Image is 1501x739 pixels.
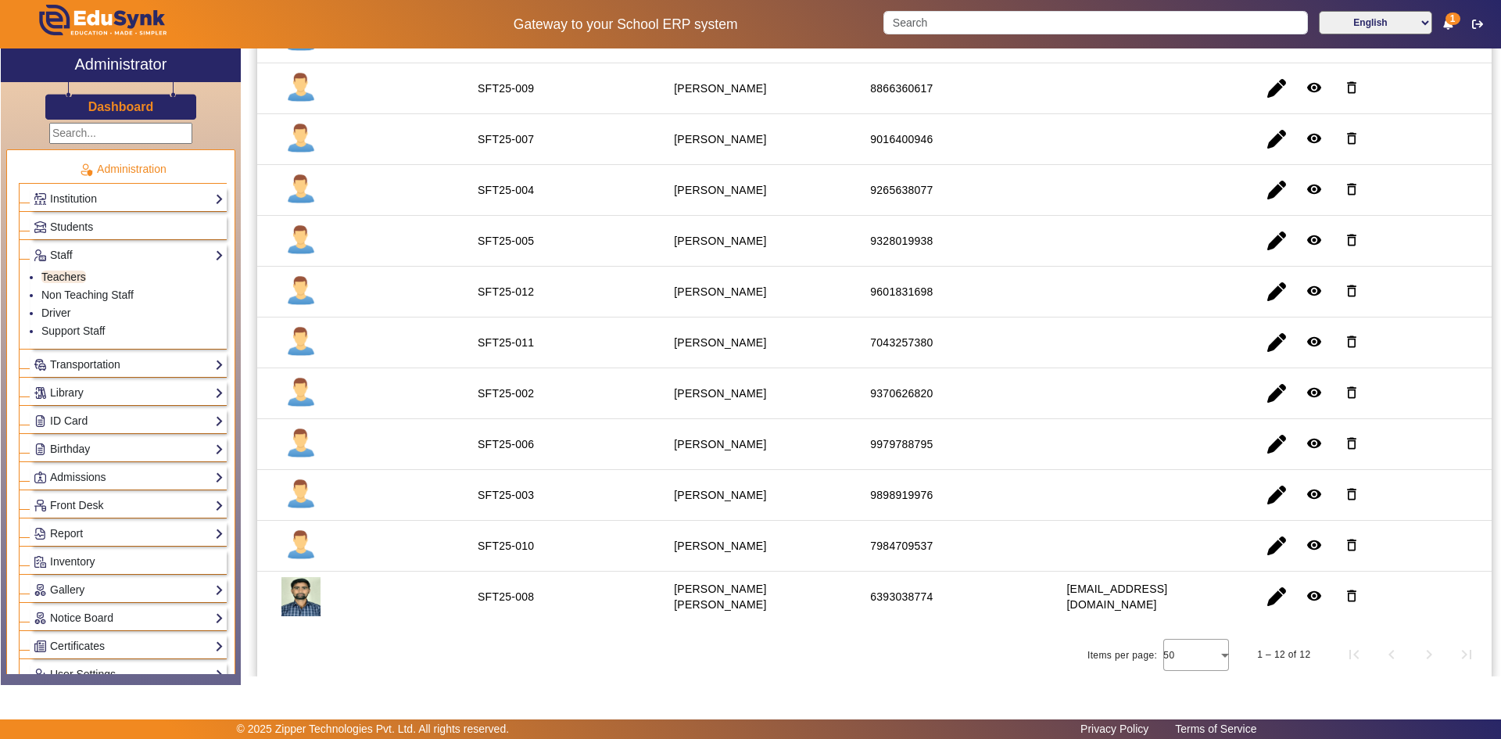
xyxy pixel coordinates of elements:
[281,221,321,260] img: profile.png
[478,182,534,198] div: SFT25-004
[674,438,766,450] staff-with-status: [PERSON_NAME]
[79,163,93,177] img: Administration.png
[674,336,766,349] staff-with-status: [PERSON_NAME]
[1344,385,1359,400] mat-icon: delete_outline
[1344,181,1359,197] mat-icon: delete_outline
[1344,537,1359,553] mat-icon: delete_outline
[50,221,93,233] span: Students
[870,233,933,249] div: 9328019938
[281,577,321,616] img: a6a880a6-376e-4444-83cc-9d580bd5ea0b
[478,131,534,147] div: SFT25-007
[1306,80,1322,95] mat-icon: remove_red_eye
[674,82,766,95] staff-with-status: [PERSON_NAME]
[1306,181,1322,197] mat-icon: remove_red_eye
[281,425,321,464] img: profile.png
[1306,537,1322,553] mat-icon: remove_red_eye
[34,218,224,236] a: Students
[1344,283,1359,299] mat-icon: delete_outline
[1344,80,1359,95] mat-icon: delete_outline
[674,387,766,400] staff-with-status: [PERSON_NAME]
[1306,334,1322,350] mat-icon: remove_red_eye
[1306,385,1322,400] mat-icon: remove_red_eye
[41,307,70,319] a: Driver
[674,133,766,145] staff-with-status: [PERSON_NAME]
[34,221,46,233] img: Students.png
[41,271,86,283] a: Teachers
[674,583,766,611] staff-with-status: [PERSON_NAME] [PERSON_NAME]
[870,81,933,96] div: 8866360617
[674,184,766,196] staff-with-status: [PERSON_NAME]
[1344,334,1359,350] mat-icon: delete_outline
[281,272,321,311] img: profile.png
[281,475,321,515] img: profile.png
[870,182,933,198] div: 9265638077
[870,335,933,350] div: 7043257380
[478,233,534,249] div: SFT25-005
[478,589,534,604] div: SFT25-008
[870,487,933,503] div: 9898919976
[1306,588,1322,604] mat-icon: remove_red_eye
[478,436,534,452] div: SFT25-006
[478,386,534,401] div: SFT25-002
[34,553,224,571] a: Inventory
[478,284,534,300] div: SFT25-012
[478,538,534,554] div: SFT25-010
[478,81,534,96] div: SFT25-009
[1373,636,1410,673] button: Previous page
[674,285,766,298] staff-with-status: [PERSON_NAME]
[50,555,95,568] span: Inventory
[870,538,933,554] div: 7984709537
[1257,647,1310,662] div: 1 – 12 of 12
[1445,13,1460,25] span: 1
[478,335,534,350] div: SFT25-011
[1167,719,1264,739] a: Terms of Service
[237,721,510,737] p: © 2025 Zipper Technologies Pvt. Ltd. All rights reserved.
[883,11,1307,34] input: Search
[41,325,105,337] a: Support Staff
[88,99,154,114] h3: Dashboard
[674,489,766,501] staff-with-status: [PERSON_NAME]
[870,284,933,300] div: 9601831698
[1410,636,1448,673] button: Next page
[870,386,933,401] div: 9370626820
[1306,283,1322,299] mat-icon: remove_red_eye
[478,487,534,503] div: SFT25-003
[75,55,167,74] h2: Administrator
[1,48,241,82] a: Administrator
[384,16,867,33] h5: Gateway to your School ERP system
[1306,486,1322,502] mat-icon: remove_red_eye
[281,120,321,159] img: profile.png
[88,99,155,115] a: Dashboard
[1344,588,1359,604] mat-icon: delete_outline
[281,526,321,565] img: profile.png
[870,131,933,147] div: 9016400946
[1344,486,1359,502] mat-icon: delete_outline
[34,556,46,568] img: Inventory.png
[49,123,192,144] input: Search...
[1306,436,1322,451] mat-icon: remove_red_eye
[674,235,766,247] staff-with-status: [PERSON_NAME]
[41,289,134,301] a: Non Teaching Staff
[1335,636,1373,673] button: First page
[1066,581,1227,612] div: [EMAIL_ADDRESS][DOMAIN_NAME]
[1073,719,1156,739] a: Privacy Policy
[281,323,321,362] img: profile.png
[19,161,227,178] p: Administration
[1344,232,1359,248] mat-icon: delete_outline
[1448,636,1485,673] button: Last page
[1344,436,1359,451] mat-icon: delete_outline
[870,436,933,452] div: 9979788795
[281,69,321,108] img: profile.png
[870,589,933,604] div: 6393038774
[1344,131,1359,146] mat-icon: delete_outline
[674,540,766,552] staff-with-status: [PERSON_NAME]
[1087,648,1157,663] div: Items per page:
[1306,131,1322,146] mat-icon: remove_red_eye
[281,374,321,413] img: profile.png
[1306,232,1322,248] mat-icon: remove_red_eye
[281,170,321,210] img: profile.png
